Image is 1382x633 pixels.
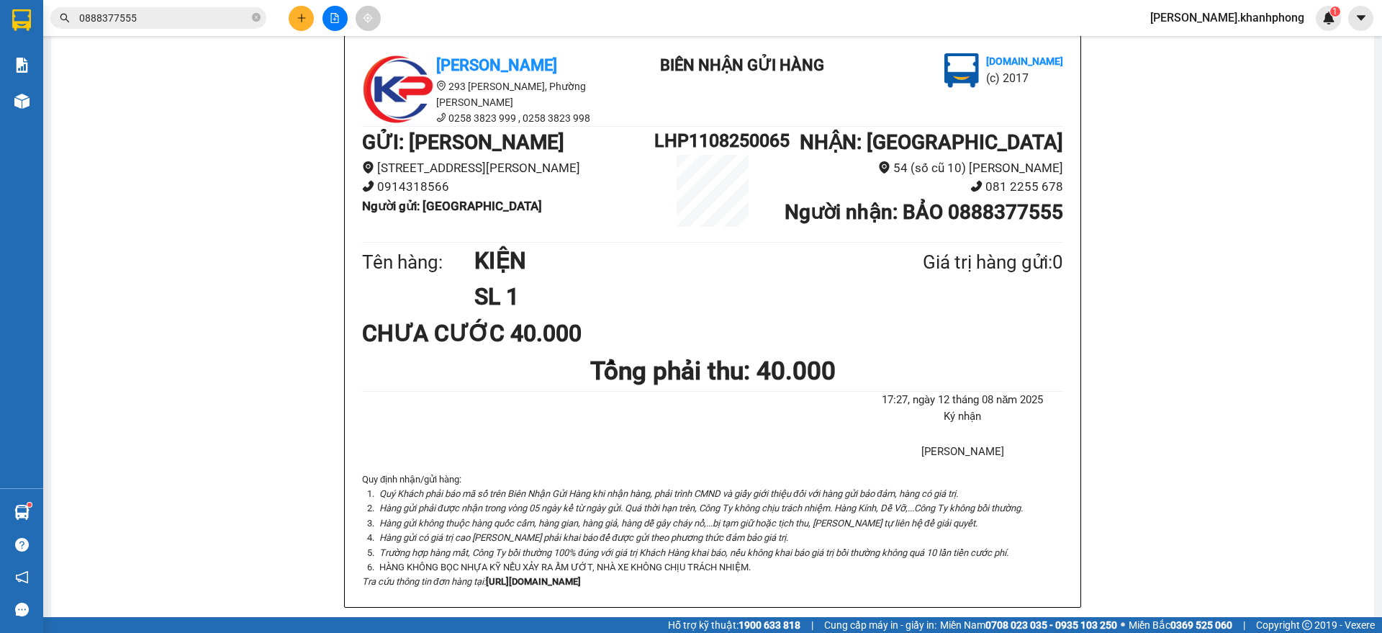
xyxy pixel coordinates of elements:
span: Miền Bắc [1129,617,1232,633]
span: environment [436,81,446,91]
strong: 1900 633 818 [739,619,800,631]
li: 0258 3823 999 , 0258 3823 998 [362,110,621,126]
li: [STREET_ADDRESS][PERSON_NAME] [362,158,654,178]
span: aim [363,13,373,23]
i: Hàng gửi có giá trị cao [PERSON_NAME] phải khai báo để được gửi theo phương thức đảm bảo giá trị. [379,532,788,543]
span: phone [970,180,983,192]
span: | [811,617,813,633]
button: aim [356,6,381,31]
img: icon-new-feature [1322,12,1335,24]
span: notification [15,570,29,584]
li: Ký nhận [862,408,1063,426]
b: BIÊN NHẬN GỬI HÀNG [660,56,824,74]
b: [DOMAIN_NAME] [121,55,198,66]
i: Quý Khách phải báo mã số trên Biên Nhận Gửi Hàng khi nhận hàng, phải trình CMND và giấy giới thiệ... [379,488,958,499]
span: close-circle [252,12,261,25]
b: NHẬN : [GEOGRAPHIC_DATA] [800,130,1063,154]
span: 1 [1332,6,1337,17]
img: solution-icon [14,58,30,73]
h1: Tổng phải thu: 40.000 [362,351,1063,391]
button: plus [289,6,314,31]
div: CHƯA CƯỚC 40.000 [362,315,593,351]
span: phone [436,112,446,122]
li: (c) 2017 [986,69,1063,87]
img: logo.jpg [944,53,979,88]
b: Người gửi : [GEOGRAPHIC_DATA] [362,199,542,213]
span: environment [362,161,374,174]
input: Tìm tên, số ĐT hoặc mã đơn [79,10,249,26]
span: plus [297,13,307,23]
div: Giá trị hàng gửi: 0 [853,248,1063,277]
i: Hàng gửi phải được nhận trong vòng 05 ngày kể từ ngày gửi. Quá thời hạn trên, Công Ty không chịu ... [379,503,1023,513]
i: Hàng gửi không thuộc hàng quốc cấm, hàng gian, hàng giả, hàng dễ gây cháy nổ,...bị tạm giữ hoặc t... [379,518,977,529]
img: logo.jpg [362,53,434,125]
img: logo.jpg [156,18,191,53]
li: [PERSON_NAME] [862,444,1063,461]
div: Tên hàng: [362,248,474,277]
span: close-circle [252,13,261,22]
li: 293 [PERSON_NAME], Phường [PERSON_NAME] [362,78,621,110]
img: warehouse-icon [14,94,30,109]
li: 17:27, ngày 12 tháng 08 năm 2025 [862,392,1063,409]
i: Tra cứu thông tin đơn hàng tại: [362,576,486,587]
span: phone [362,180,374,192]
h1: KIỆN [474,243,853,279]
li: HÀNG KHÔNG BỌC NHỰA KỸ NẾU XẢY RA ẨM ƯỚT, NHÀ XE KHÔNG CHỊU TRÁCH NHIỆM. [376,560,1063,575]
b: GỬI : [PERSON_NAME] [362,130,564,154]
span: Miền Nam [940,617,1117,633]
sup: 1 [27,503,32,507]
strong: 0708 023 035 - 0935 103 250 [985,619,1117,631]
li: 0914318566 [362,177,654,197]
div: Quy định nhận/gửi hàng : [362,472,1063,590]
img: logo-vxr [12,9,31,31]
strong: 0369 525 060 [1170,619,1232,631]
b: BIÊN NHẬN GỬI HÀNG [93,21,138,114]
li: 54 (số cũ 10) [PERSON_NAME] [771,158,1063,178]
li: (c) 2017 [121,68,198,86]
b: [PERSON_NAME] [436,56,557,74]
span: | [1243,617,1245,633]
strong: [URL][DOMAIN_NAME] [486,576,581,587]
img: logo.jpg [18,18,90,90]
li: 081 2255 678 [771,177,1063,197]
span: ⚪️ [1121,622,1125,628]
b: [DOMAIN_NAME] [986,55,1063,67]
span: [PERSON_NAME].khanhphong [1139,9,1316,27]
span: Cung cấp máy in - giấy in: [824,617,936,633]
span: search [60,13,70,23]
span: caret-down [1355,12,1368,24]
button: file-add [322,6,348,31]
h1: SL 1 [474,279,853,315]
button: caret-down [1348,6,1373,31]
h1: LHP1108250065 [654,127,771,155]
b: Người nhận : BẢO 0888377555 [785,200,1063,224]
span: file-add [330,13,340,23]
b: [PERSON_NAME] [18,93,81,161]
span: copyright [1302,620,1312,630]
sup: 1 [1330,6,1340,17]
span: message [15,603,29,616]
i: Trường hợp hàng mất, Công Ty bồi thường 100% đúng với giá trị Khách Hàng khai báo, nếu không khai... [379,547,1008,558]
span: Hỗ trợ kỹ thuật: [668,617,800,633]
img: warehouse-icon [14,505,30,520]
span: environment [878,161,890,174]
span: question-circle [15,538,29,552]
